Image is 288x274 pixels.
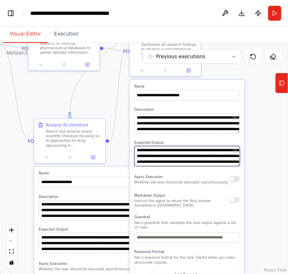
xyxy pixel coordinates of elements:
div: Version 1 [7,50,28,56]
label: Expected Output [39,227,144,232]
label: Name [39,171,144,176]
div: React Flow controls [6,225,17,268]
label: Guardrail [134,215,240,219]
button: fit view [6,246,17,257]
button: Open in side panel [77,61,97,68]
div: Search and analyze recent scientific literature focusing on AI approaches for drug repurposing in... [46,129,102,148]
button: Execution [48,26,85,43]
button: No output available [57,154,82,161]
label: Response Format [134,250,240,254]
button: zoom out [6,236,17,246]
p: Set a response format for the task. Useful when you need structured outputs. [134,255,240,264]
label: Description [134,107,240,112]
p: Instruct the agent to return the final answer formatted in [GEOGRAPHIC_DATA] [134,199,229,208]
div: Conduct comprehensive research on existing pharmaceutical databases to gather detailed informatio... [28,26,100,71]
span: Markdown Output [134,193,165,198]
div: Synthesize all research findings to develop a comprehensive drug repurposing strategy for {target... [141,42,198,61]
button: No output available [153,67,178,74]
div: Analyze AI Literature [46,122,88,128]
button: Open in editor [232,147,239,154]
p: Set a guardrail that validates the task output against a set of rules. [134,221,240,230]
button: Show left sidebar [5,7,17,19]
button: Visual Editor [3,26,48,43]
button: Open in side panel [179,67,199,74]
button: Previous executions [143,50,242,64]
g: Edge from 6a2703e4-3811-47ca-befd-3b933be98ca4 to 7e4bf1c9-713e-4025-b296-fe3bec7f3531 [109,48,126,143]
button: toggle interactivity [6,257,17,268]
div: Conduct comprehensive research on existing pharmaceutical databases to gather detailed informatio... [40,36,96,55]
button: zoom in [6,225,17,236]
label: Description [39,194,144,199]
g: Edge from 49dc0c4b-fa48-4ce8-9eff-cfbf3ac22af4 to 7e4bf1c9-713e-4025-b296-fe3bec7f3531 [104,45,126,54]
a: React Flow attribution [264,268,287,272]
nav: breadcrumb [30,9,133,17]
label: Expected Output [134,141,240,145]
div: Analyze AI LiteratureSearch and analyze recent scientific literature focusing on AI approaches fo... [33,118,106,164]
label: Name [134,84,240,89]
button: No output available [52,61,76,68]
button: Open in side panel [83,154,103,161]
span: Async Execution [39,262,67,266]
span: Previous executions [156,53,205,60]
p: Whether the task should be executed asynchronously. [39,267,133,272]
button: Open in editor [232,114,239,122]
p: Whether the task should be executed asynchronously. [134,180,228,185]
span: Async Execution [134,175,163,179]
div: Synthesize all research findings to develop a comprehensive drug repurposing strategy for {target... [129,26,202,77]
